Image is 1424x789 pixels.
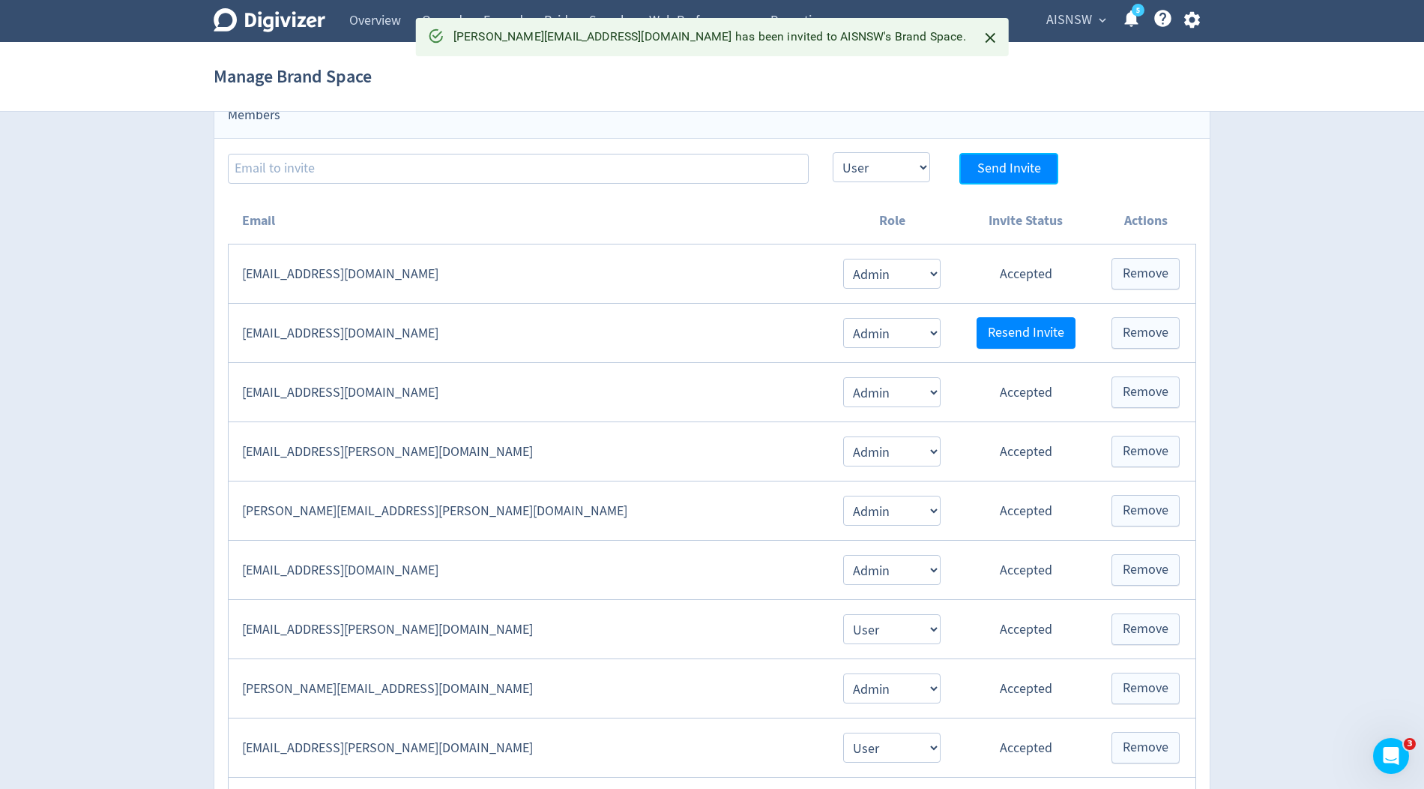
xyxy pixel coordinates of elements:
div: Members [214,92,1210,139]
td: [EMAIL_ADDRESS][DOMAIN_NAME] [229,363,828,422]
span: Remove [1123,563,1168,577]
div: [PERSON_NAME][EMAIL_ADDRESS][DOMAIN_NAME] has been invited to AISNSW's Brand Space. [453,22,966,52]
td: [EMAIL_ADDRESS][DOMAIN_NAME] [229,244,828,304]
button: Resend Invite [977,317,1075,349]
input: Email to invite [228,154,809,184]
td: [EMAIL_ADDRESS][DOMAIN_NAME] [229,541,828,600]
button: Send Invite [959,153,1058,184]
span: Remove [1123,622,1168,636]
td: [PERSON_NAME][EMAIL_ADDRESS][DOMAIN_NAME] [229,659,828,718]
span: AISNSW [1046,8,1092,32]
button: Remove [1111,495,1180,526]
td: Accepted [956,244,1096,304]
span: Remove [1123,741,1168,754]
span: Remove [1123,326,1168,340]
a: 5 [1132,4,1144,16]
td: Accepted [956,659,1096,718]
h1: Manage Brand Space [214,52,372,100]
span: Send Invite [977,162,1041,175]
span: Remove [1123,267,1168,280]
text: 5 [1136,5,1140,16]
td: Accepted [956,718,1096,778]
td: [EMAIL_ADDRESS][PERSON_NAME][DOMAIN_NAME] [229,600,828,659]
button: AISNSW [1041,8,1110,32]
th: Role [828,198,956,244]
button: Remove [1111,613,1180,645]
button: Remove [1111,436,1180,467]
th: Actions [1096,198,1195,244]
td: [EMAIL_ADDRESS][DOMAIN_NAME] [229,304,828,363]
span: 3 [1404,738,1416,750]
th: Email [229,198,828,244]
span: Resend Invite [988,326,1064,340]
td: Accepted [956,541,1096,600]
button: Close [978,25,1003,50]
button: Remove [1111,258,1180,289]
td: [PERSON_NAME][EMAIL_ADDRESS][PERSON_NAME][DOMAIN_NAME] [229,481,828,541]
td: [EMAIL_ADDRESS][PERSON_NAME][DOMAIN_NAME] [229,422,828,481]
iframe: Intercom live chat [1373,738,1409,774]
button: Remove [1111,317,1180,349]
button: Remove [1111,673,1180,704]
span: Remove [1123,385,1168,399]
span: Remove [1123,682,1168,695]
span: Remove [1123,504,1168,517]
span: Remove [1123,445,1168,458]
span: expand_more [1096,13,1109,27]
td: Accepted [956,481,1096,541]
button: Remove [1111,376,1180,408]
td: [EMAIL_ADDRESS][PERSON_NAME][DOMAIN_NAME] [229,718,828,778]
td: Accepted [956,600,1096,659]
td: Accepted [956,422,1096,481]
button: Remove [1111,554,1180,586]
td: Accepted [956,363,1096,422]
th: Invite Status [956,198,1096,244]
button: Remove [1111,732,1180,763]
